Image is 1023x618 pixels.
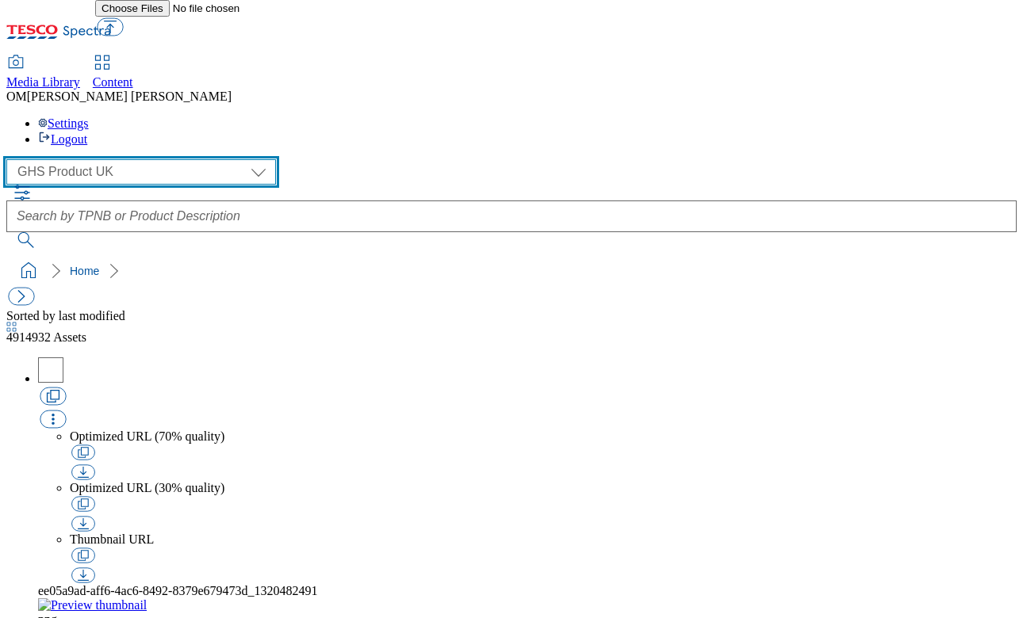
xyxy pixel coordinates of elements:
span: 4914932 [6,330,53,344]
img: Preview thumbnail [38,598,147,612]
span: [PERSON_NAME] [PERSON_NAME] [27,90,232,103]
a: Content [93,56,133,90]
a: home [16,258,41,284]
a: Home [70,265,99,277]
span: Media Library [6,75,80,89]
a: Logout [38,132,87,146]
span: Content [93,75,133,89]
span: Thumbnail URL [70,532,154,546]
input: Search by TPNB or Product Description [6,200,1017,232]
span: Optimized URL (30% quality) [70,481,224,494]
span: ee05a9ad-aff6-4ac6-8492-8379e679473d_1320482491 [38,584,318,597]
a: Settings [38,116,89,130]
a: Media Library [6,56,80,90]
nav: breadcrumb [6,256,1017,286]
span: Assets [6,330,86,344]
a: Preview thumbnail [38,598,1017,612]
span: Sorted by last modified [6,309,125,322]
span: Optimized URL (70% quality) [70,429,224,443]
span: OM [6,90,27,103]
